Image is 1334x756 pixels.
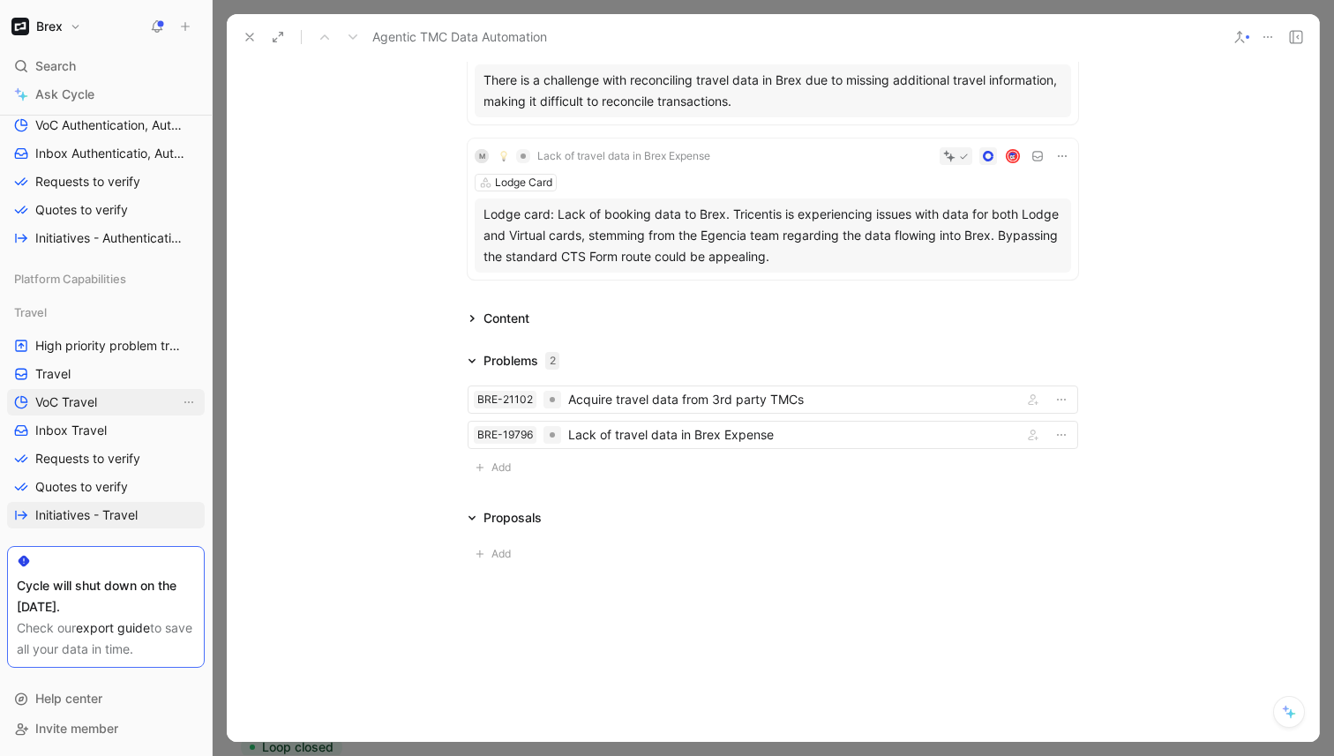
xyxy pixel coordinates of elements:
div: Proposals [483,507,542,528]
div: TravelHigh priority problem trackerTravelVoC TravelView actionsInbox TravelRequests to verifyQuot... [7,299,205,528]
span: Search [35,56,76,77]
div: Platform Capabilities [7,266,205,292]
span: Agentic TMC Data Automation [372,26,547,48]
div: Help center [7,685,205,712]
div: Problems [483,350,538,371]
a: Quotes to verify [7,474,205,500]
div: 2 [545,352,559,370]
div: Proposals [461,507,549,528]
a: Initiatives - Authenticatio, Authorization & Auditing [7,225,205,251]
img: avatar [1008,151,1019,162]
span: Inbox Authenticatio, Authorization & Auditing [35,145,187,162]
span: High priority problem tracker [35,337,182,355]
div: M [475,149,489,163]
div: Lodge card: Lack of booking data to Brex. Tricentis is experiencing issues with data for both Lod... [483,204,1062,267]
div: Content [461,308,536,329]
span: Platform Capabilities [14,270,126,288]
div: Lodge Card [495,174,552,191]
div: Lack of travel data in Brex Expense [568,424,1015,445]
img: 💡 [498,151,509,161]
span: Requests to verify [35,450,140,468]
a: Quotes to verify [7,197,205,223]
div: Problems2 [461,350,566,371]
span: Initiatives - Authenticatio, Authorization & Auditing [35,229,188,247]
img: Brex [11,18,29,35]
span: Invite member [35,721,118,736]
button: Add [468,543,524,565]
span: Requests to verify [35,173,140,191]
span: Travel [14,303,47,321]
a: VoC TravelView actions [7,389,205,415]
button: View actions [180,393,198,411]
div: BRE-21102 [477,391,533,408]
button: 💡Lack of travel data in Brex Expense [492,146,716,167]
span: VoC Authentication, Authorization & Auditing [35,116,187,134]
div: Platform Capabilities [7,266,205,297]
a: Requests to verify [7,445,205,472]
div: Travel [7,299,205,326]
a: BRE-21102Acquire travel data from 3rd party TMCs [468,385,1078,414]
span: Add [491,545,516,563]
div: Cycle will shut down on the [DATE]. [17,575,195,618]
div: Check our to save all your data in time. [17,618,195,660]
div: Acquire travel data from 3rd party TMCs [568,389,1015,410]
span: Ask Cycle [35,84,94,105]
a: Inbox Authenticatio, Authorization & Auditing [7,140,205,167]
a: High priority problem tracker [7,333,205,359]
span: Inbox Travel [35,422,107,439]
a: export guide [76,620,150,635]
a: Inbox Travel [7,417,205,444]
span: Add [491,459,516,476]
a: VoC Authentication, Authorization & Auditing [7,112,205,138]
a: Requests to verify [7,168,205,195]
div: BRE-19796 [477,426,533,444]
span: Initiatives - Travel [35,506,138,524]
div: Authentication, Authorization & AuditingVoC Authentication, Authorization & AuditingInbox Authent... [7,79,205,251]
span: VoC Travel [35,393,97,411]
h1: Brex [36,19,63,34]
span: Quotes to verify [35,201,128,219]
span: Quotes to verify [35,478,128,496]
a: Ask Cycle [7,81,205,108]
button: BrexBrex [7,14,86,39]
span: Travel [35,365,71,383]
span: Help center [35,691,102,706]
div: There is a challenge with reconciling travel data in Brex due to missing additional travel inform... [483,70,1062,112]
a: Travel [7,361,205,387]
span: Lack of travel data in Brex Expense [537,149,710,163]
a: Initiatives - Travel [7,502,205,528]
a: BRE-19796Lack of travel data in Brex Expense [468,421,1078,449]
div: Content [483,308,529,329]
div: Invite member [7,715,205,742]
button: Add [468,456,524,479]
div: Search [7,53,205,79]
